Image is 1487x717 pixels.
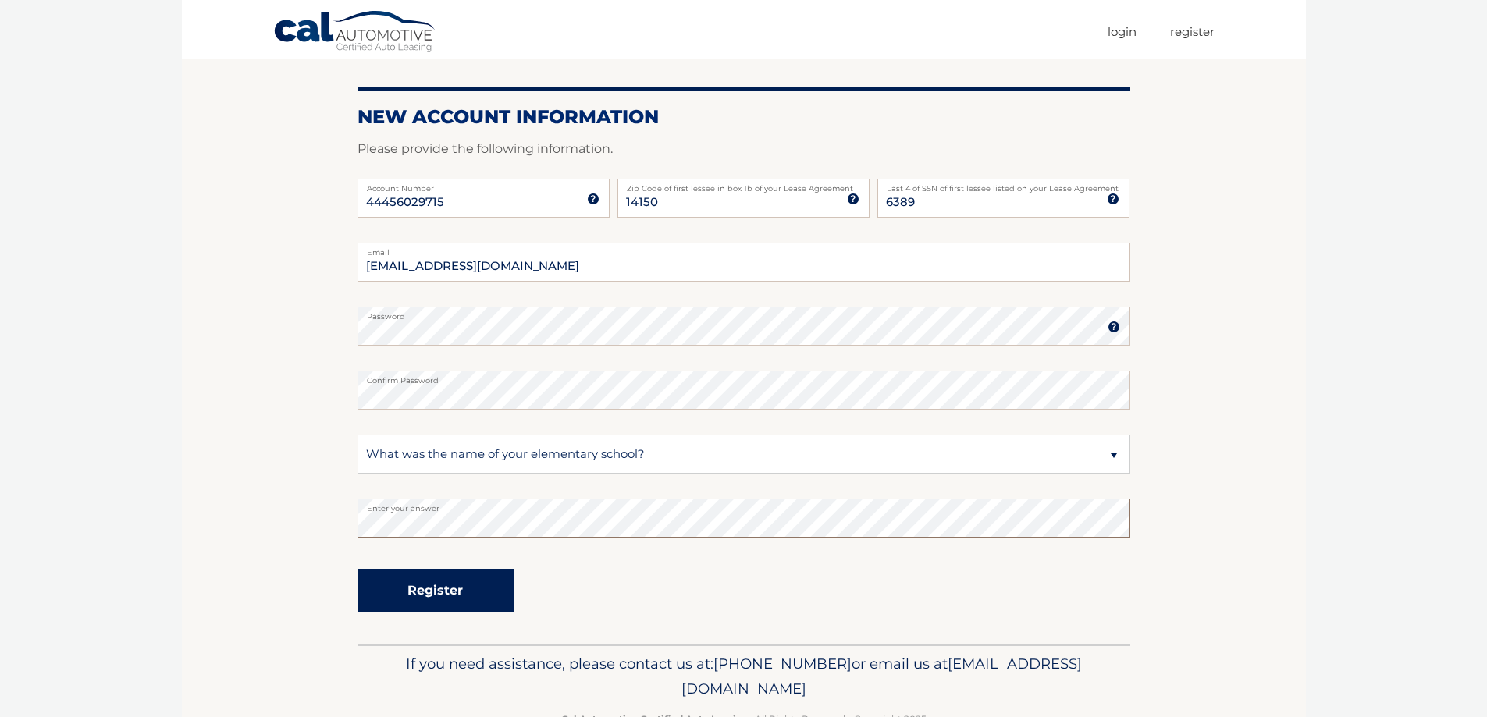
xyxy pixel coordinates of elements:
[368,651,1120,701] p: If you need assistance, please contact us at: or email us at
[358,138,1130,160] p: Please provide the following information.
[877,179,1129,191] label: Last 4 of SSN of first lessee listed on your Lease Agreement
[358,499,1130,511] label: Enter your answer
[587,193,599,205] img: tooltip.svg
[1170,19,1215,44] a: Register
[847,193,859,205] img: tooltip.svg
[358,243,1130,282] input: Email
[358,307,1130,319] label: Password
[617,179,870,218] input: Zip Code
[358,371,1130,383] label: Confirm Password
[1108,19,1137,44] a: Login
[617,179,870,191] label: Zip Code of first lessee in box 1b of your Lease Agreement
[877,179,1129,218] input: SSN or EIN (last 4 digits only)
[358,179,610,218] input: Account Number
[358,243,1130,255] label: Email
[1107,193,1119,205] img: tooltip.svg
[358,569,514,612] button: Register
[358,179,610,191] label: Account Number
[713,655,852,673] span: [PHONE_NUMBER]
[681,655,1082,697] span: [EMAIL_ADDRESS][DOMAIN_NAME]
[273,10,437,55] a: Cal Automotive
[1108,321,1120,333] img: tooltip.svg
[358,105,1130,129] h2: New Account Information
